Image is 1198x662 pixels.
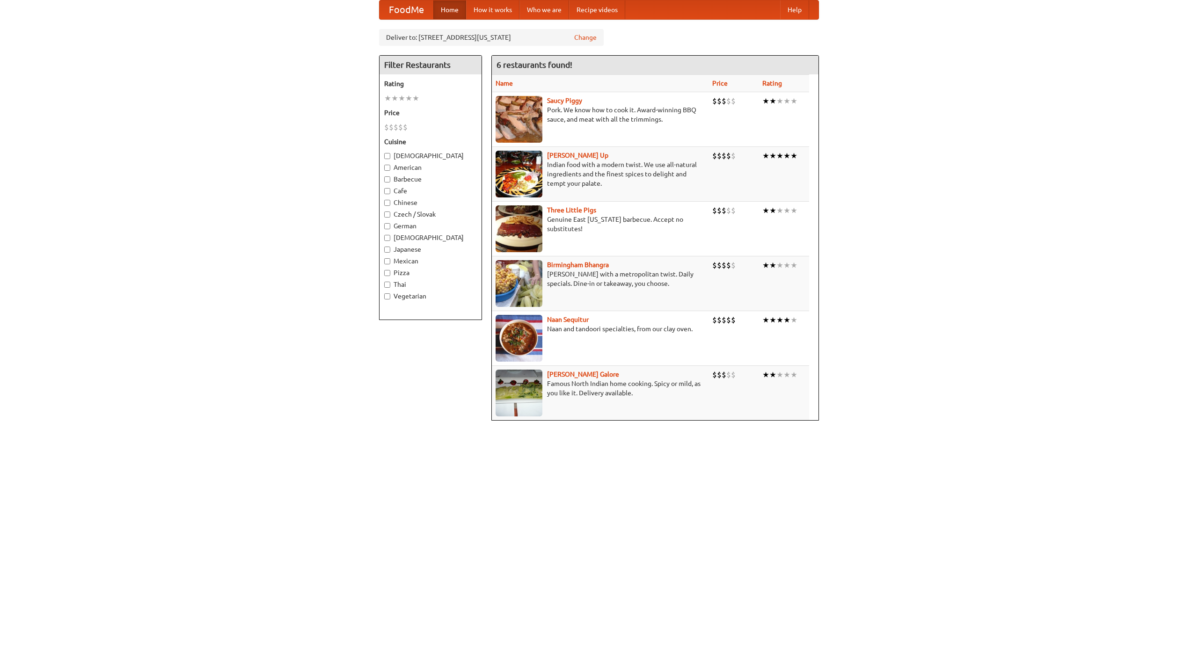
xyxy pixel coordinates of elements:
[384,210,477,219] label: Czech / Slovak
[712,205,717,216] li: $
[384,163,477,172] label: American
[496,160,705,188] p: Indian food with a modern twist. We use all-natural ingredients and the finest spices to delight ...
[496,205,542,252] img: littlepigs.jpg
[790,260,797,270] li: ★
[384,233,477,242] label: [DEMOGRAPHIC_DATA]
[384,291,477,301] label: Vegetarian
[384,247,390,253] input: Japanese
[384,188,390,194] input: Cafe
[384,256,477,266] label: Mexican
[722,151,726,161] li: $
[384,200,390,206] input: Chinese
[783,260,790,270] li: ★
[519,0,569,19] a: Who we are
[722,96,726,106] li: $
[384,282,390,288] input: Thai
[712,96,717,106] li: $
[780,0,809,19] a: Help
[496,370,542,416] img: currygalore.jpg
[384,293,390,299] input: Vegetarian
[762,315,769,325] li: ★
[783,205,790,216] li: ★
[384,223,390,229] input: German
[722,315,726,325] li: $
[384,108,477,117] h5: Price
[496,105,705,124] p: Pork. We know how to cook it. Award-winning BBQ sauce, and meat with all the trimmings.
[726,151,731,161] li: $
[466,0,519,19] a: How it works
[776,370,783,380] li: ★
[726,260,731,270] li: $
[496,260,542,307] img: bhangra.jpg
[712,315,717,325] li: $
[384,211,390,218] input: Czech / Slovak
[783,151,790,161] li: ★
[384,175,477,184] label: Barbecue
[722,205,726,216] li: $
[776,96,783,106] li: ★
[776,151,783,161] li: ★
[726,205,731,216] li: $
[547,261,609,269] a: Birmingham Bhangra
[762,80,782,87] a: Rating
[384,176,390,182] input: Barbecue
[731,260,736,270] li: $
[496,96,542,143] img: saucy.jpg
[776,315,783,325] li: ★
[379,29,604,46] div: Deliver to: [STREET_ADDRESS][US_STATE]
[762,260,769,270] li: ★
[384,93,391,103] li: ★
[769,315,776,325] li: ★
[712,370,717,380] li: $
[726,96,731,106] li: $
[384,153,390,159] input: [DEMOGRAPHIC_DATA]
[569,0,625,19] a: Recipe videos
[790,205,797,216] li: ★
[398,122,403,132] li: $
[496,269,705,288] p: [PERSON_NAME] with a metropolitan twist. Daily specials. Dine-in or takeaway, you choose.
[384,258,390,264] input: Mexican
[790,370,797,380] li: ★
[380,0,433,19] a: FoodMe
[547,97,582,104] a: Saucy Piggy
[547,152,608,159] b: [PERSON_NAME] Up
[496,215,705,233] p: Genuine East [US_STATE] barbecue. Accept no substitutes!
[769,205,776,216] li: ★
[762,370,769,380] li: ★
[496,151,542,197] img: curryup.jpg
[722,370,726,380] li: $
[776,205,783,216] li: ★
[731,315,736,325] li: $
[547,206,596,214] a: Three Little Pigs
[726,370,731,380] li: $
[769,370,776,380] li: ★
[384,165,390,171] input: American
[731,205,736,216] li: $
[389,122,394,132] li: $
[790,151,797,161] li: ★
[712,80,728,87] a: Price
[384,235,390,241] input: [DEMOGRAPHIC_DATA]
[769,260,776,270] li: ★
[547,316,589,323] a: Naan Sequitur
[722,260,726,270] li: $
[769,151,776,161] li: ★
[547,371,619,378] b: [PERSON_NAME] Galore
[783,96,790,106] li: ★
[731,370,736,380] li: $
[384,151,477,160] label: [DEMOGRAPHIC_DATA]
[496,315,542,362] img: naansequitur.jpg
[384,198,477,207] label: Chinese
[783,315,790,325] li: ★
[384,270,390,276] input: Pizza
[384,122,389,132] li: $
[384,245,477,254] label: Japanese
[762,205,769,216] li: ★
[574,33,597,42] a: Change
[384,186,477,196] label: Cafe
[717,370,722,380] li: $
